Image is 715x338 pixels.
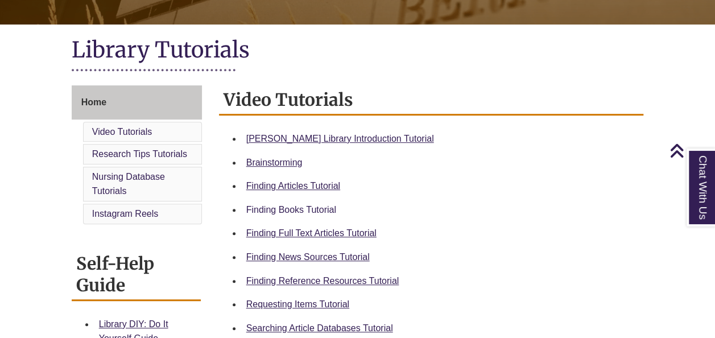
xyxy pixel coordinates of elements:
span: Home [81,97,106,107]
a: Instagram Reels [92,209,159,219]
a: Requesting Items Tutorial [246,299,349,309]
h1: Library Tutorials [72,36,644,66]
a: Finding Full Text Articles Tutorial [246,228,377,238]
a: Video Tutorials [92,127,152,137]
a: Searching Article Databases Tutorial [246,323,393,333]
h2: Video Tutorials [219,85,644,116]
a: Home [72,85,202,119]
a: Back to Top [669,143,712,158]
a: Finding Reference Resources Tutorial [246,276,399,286]
a: [PERSON_NAME] Library Introduction Tutorial [246,134,434,143]
a: Finding News Sources Tutorial [246,252,370,262]
a: Brainstorming [246,158,303,167]
a: Finding Books Tutorial [246,205,336,215]
a: Finding Articles Tutorial [246,181,340,191]
div: Guide Page Menu [72,85,202,226]
a: Nursing Database Tutorials [92,172,165,196]
a: Research Tips Tutorials [92,149,187,159]
h2: Self-Help Guide [72,249,201,301]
